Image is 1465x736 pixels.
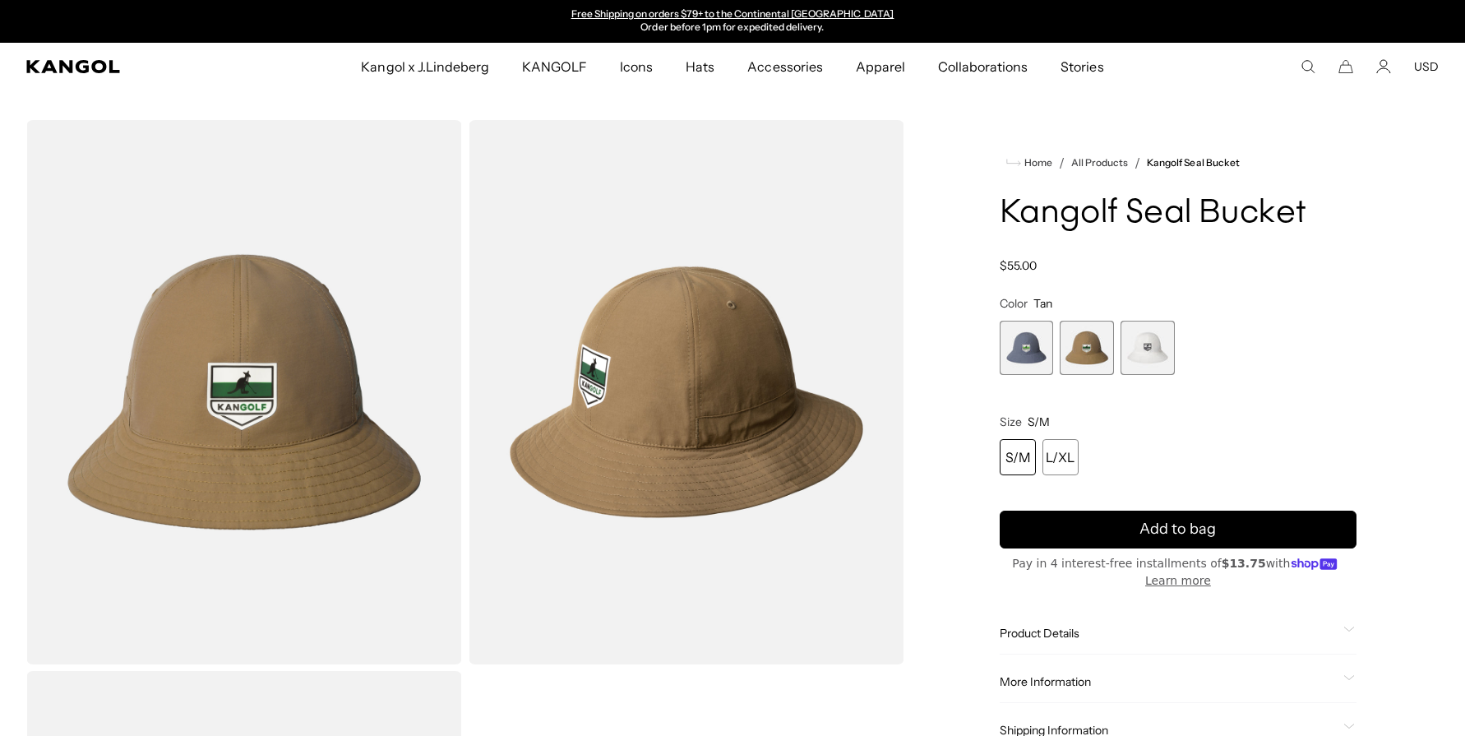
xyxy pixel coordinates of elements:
a: Kangol [26,60,238,73]
a: Apparel [839,43,922,90]
a: Account [1376,59,1391,74]
summary: Search here [1301,59,1315,74]
a: Icons [603,43,669,90]
div: 3 of 3 [1121,321,1175,375]
div: L/XL [1042,439,1079,475]
p: Order before 1pm for expedited delivery. [571,21,894,35]
span: More Information [1000,674,1337,689]
label: Tan [1060,321,1114,375]
span: Collaborations [938,43,1028,90]
span: $55.00 [1000,258,1037,273]
span: Size [1000,414,1022,429]
span: Accessories [747,43,822,90]
div: 2 of 2 [563,8,902,35]
span: Add to bag [1139,518,1216,540]
a: Collaborations [922,43,1044,90]
a: Accessories [731,43,839,90]
div: Announcement [563,8,902,35]
button: Cart [1338,59,1353,74]
span: S/M [1028,414,1050,429]
div: 2 of 3 [1060,321,1114,375]
img: color-tan [26,120,462,664]
div: S/M [1000,439,1036,475]
a: Free Shipping on orders $79+ to the Continental [GEOGRAPHIC_DATA] [571,7,894,20]
span: Stories [1061,43,1103,90]
img: color-tan [469,120,904,664]
a: KANGOLF [506,43,603,90]
a: Hats [669,43,731,90]
div: 1 of 3 [1000,321,1054,375]
span: Color [1000,296,1028,311]
a: Home [1006,155,1052,170]
slideshow-component: Announcement bar [563,8,902,35]
nav: breadcrumbs [1000,153,1356,173]
a: Stories [1044,43,1120,90]
li: / [1128,153,1140,173]
span: Product Details [1000,626,1337,641]
span: Apparel [856,43,905,90]
span: Icons [620,43,653,90]
span: Kangol x J.Lindeberg [361,43,489,90]
label: Dusty Blue [1000,321,1054,375]
span: Hats [686,43,714,90]
span: Tan [1033,296,1052,311]
a: All Products [1071,157,1128,169]
span: KANGOLF [522,43,587,90]
button: Add to bag [1000,511,1356,549]
a: Kangol x J.Lindeberg [344,43,506,90]
button: USD [1414,59,1439,74]
label: White [1121,321,1175,375]
span: Home [1021,157,1052,169]
li: / [1052,153,1065,173]
h1: Kangolf Seal Bucket [1000,196,1356,232]
a: Kangolf Seal Bucket [1147,157,1240,169]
